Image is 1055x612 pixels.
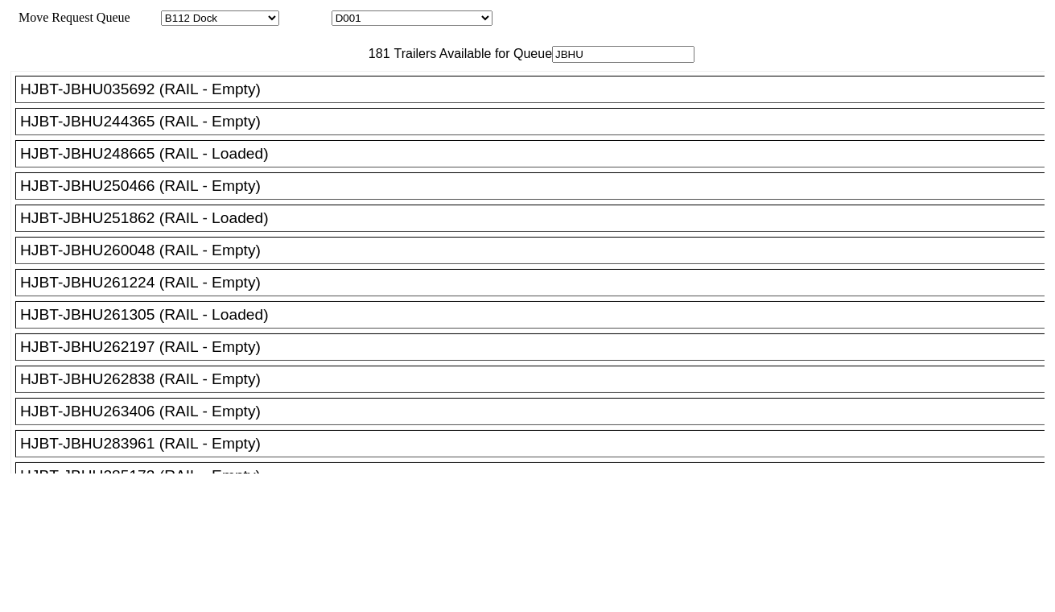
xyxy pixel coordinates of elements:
[282,10,328,24] span: Location
[20,274,1054,292] div: HJBT-JBHU261224 (RAIL - Empty)
[20,370,1054,388] div: HJBT-JBHU262838 (RAIL - Empty)
[20,242,1054,259] div: HJBT-JBHU260048 (RAIL - Empty)
[20,467,1054,485] div: HJBT-JBHU285173 (RAIL - Empty)
[20,403,1054,420] div: HJBT-JBHU263406 (RAIL - Empty)
[20,209,1054,227] div: HJBT-JBHU251862 (RAIL - Loaded)
[10,10,130,24] span: Move Request Queue
[20,306,1054,324] div: HJBT-JBHU261305 (RAIL - Loaded)
[361,47,390,60] span: 181
[20,145,1054,163] div: HJBT-JBHU248665 (RAIL - Loaded)
[20,177,1054,195] div: HJBT-JBHU250466 (RAIL - Empty)
[552,46,694,63] input: Filter Available Trailers
[20,338,1054,356] div: HJBT-JBHU262197 (RAIL - Empty)
[20,81,1054,98] div: HJBT-JBHU035692 (RAIL - Empty)
[133,10,158,24] span: Area
[20,435,1054,453] div: HJBT-JBHU283961 (RAIL - Empty)
[390,47,553,60] span: Trailers Available for Queue
[20,113,1054,130] div: HJBT-JBHU244365 (RAIL - Empty)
